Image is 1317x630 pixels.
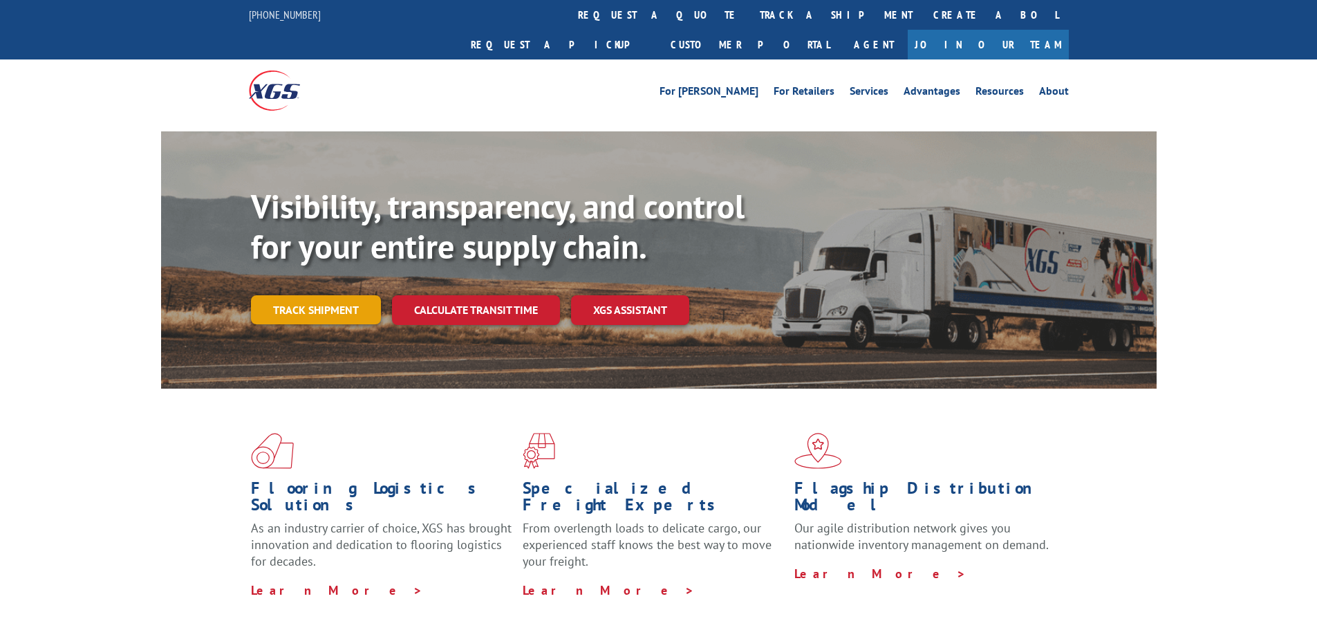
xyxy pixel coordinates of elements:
a: Agent [840,30,908,59]
img: xgs-icon-total-supply-chain-intelligence-red [251,433,294,469]
p: From overlength loads to delicate cargo, our experienced staff knows the best way to move your fr... [523,520,784,582]
b: Visibility, transparency, and control for your entire supply chain. [251,185,745,268]
a: Learn More > [523,582,695,598]
a: Learn More > [794,566,966,582]
a: Calculate transit time [392,295,560,325]
a: Learn More > [251,582,423,598]
h1: Specialized Freight Experts [523,480,784,520]
span: Our agile distribution network gives you nationwide inventory management on demand. [794,520,1049,553]
a: Join Our Team [908,30,1069,59]
span: As an industry carrier of choice, XGS has brought innovation and dedication to flooring logistics... [251,520,512,569]
a: Advantages [904,86,960,101]
a: Customer Portal [660,30,840,59]
a: Track shipment [251,295,381,324]
h1: Flagship Distribution Model [794,480,1056,520]
a: Services [850,86,888,101]
a: For [PERSON_NAME] [660,86,758,101]
a: XGS ASSISTANT [571,295,689,325]
img: xgs-icon-flagship-distribution-model-red [794,433,842,469]
a: Request a pickup [460,30,660,59]
h1: Flooring Logistics Solutions [251,480,512,520]
img: xgs-icon-focused-on-flooring-red [523,433,555,469]
a: About [1039,86,1069,101]
a: For Retailers [774,86,834,101]
a: Resources [975,86,1024,101]
a: [PHONE_NUMBER] [249,8,321,21]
